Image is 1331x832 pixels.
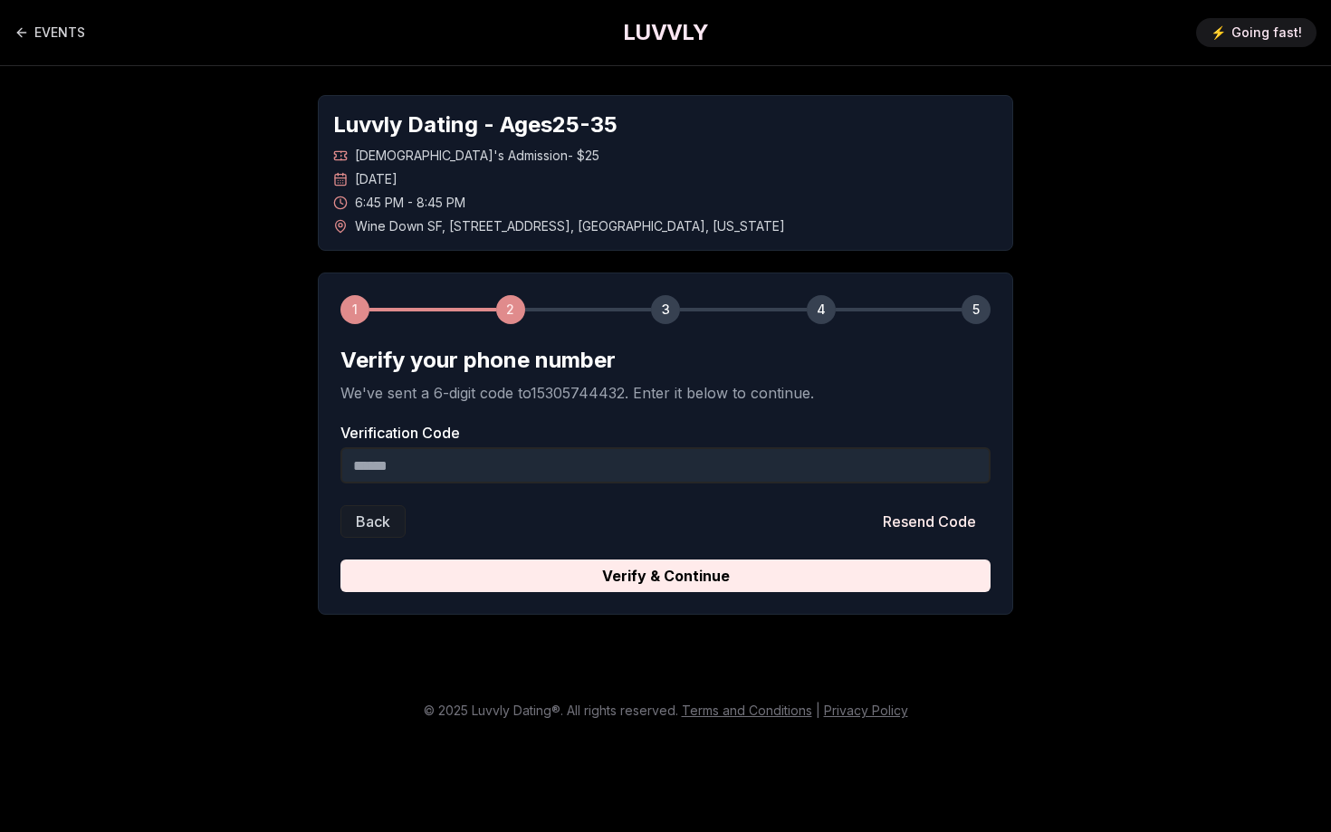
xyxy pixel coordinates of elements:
[340,295,369,324] div: 1
[355,217,785,235] span: Wine Down SF , [STREET_ADDRESS] , [GEOGRAPHIC_DATA] , [US_STATE]
[340,426,991,440] label: Verification Code
[355,170,397,188] span: [DATE]
[868,505,991,538] button: Resend Code
[333,110,998,139] h1: Luvvly Dating - Ages 25 - 35
[340,346,991,375] h2: Verify your phone number
[355,147,599,165] span: [DEMOGRAPHIC_DATA]'s Admission - $25
[14,14,85,51] a: Back to events
[623,18,708,47] a: LUVVLY
[340,505,406,538] button: Back
[816,703,820,718] span: |
[1211,24,1226,42] span: ⚡️
[496,295,525,324] div: 2
[807,295,836,324] div: 4
[340,559,991,592] button: Verify & Continue
[355,194,465,212] span: 6:45 PM - 8:45 PM
[651,295,680,324] div: 3
[1231,24,1302,42] span: Going fast!
[340,382,991,404] p: We've sent a 6-digit code to 15305744432 . Enter it below to continue.
[682,703,812,718] a: Terms and Conditions
[824,703,908,718] a: Privacy Policy
[962,295,991,324] div: 5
